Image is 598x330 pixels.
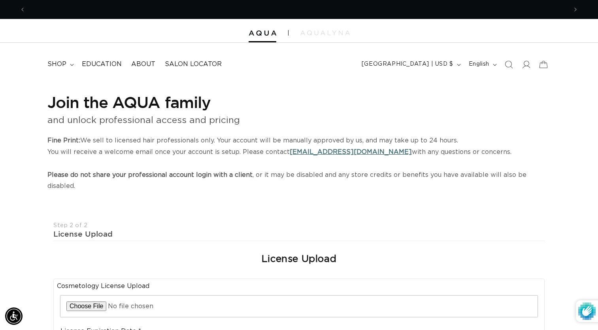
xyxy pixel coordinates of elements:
[47,135,551,192] p: We sell to licensed hair professionals only. Your account will be manually approved by us, and ma...
[500,56,517,73] summary: Search
[469,60,489,68] span: English
[464,57,500,72] button: English
[357,57,464,72] button: [GEOGRAPHIC_DATA] | USD $
[47,60,66,68] span: shop
[262,253,336,266] h2: License Upload
[160,55,226,73] a: Salon Locator
[14,2,31,17] button: Previous announcement
[53,222,545,229] div: Step 2 of 2
[131,60,155,68] span: About
[249,30,276,36] img: Aqua Hair Extensions
[82,60,122,68] span: Education
[567,2,584,17] button: Next announcement
[300,30,350,35] img: aqualyna.com
[47,172,253,178] strong: Please do not share your professional account login with a client
[290,149,412,155] a: [EMAIL_ADDRESS][DOMAIN_NAME]
[126,55,160,73] a: About
[493,245,598,330] iframe: Chat Widget
[53,229,545,239] div: License Upload
[57,282,541,290] legend: Cosmetology License Upload
[77,55,126,73] a: Education
[47,92,551,112] h1: Join the AQUA family
[362,60,453,68] span: [GEOGRAPHIC_DATA] | USD $
[5,307,23,325] div: Accessibility Menu
[47,112,551,129] p: and unlock professional access and pricing
[47,137,80,144] strong: Fine Print:
[43,55,77,73] summary: shop
[165,60,222,68] span: Salon Locator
